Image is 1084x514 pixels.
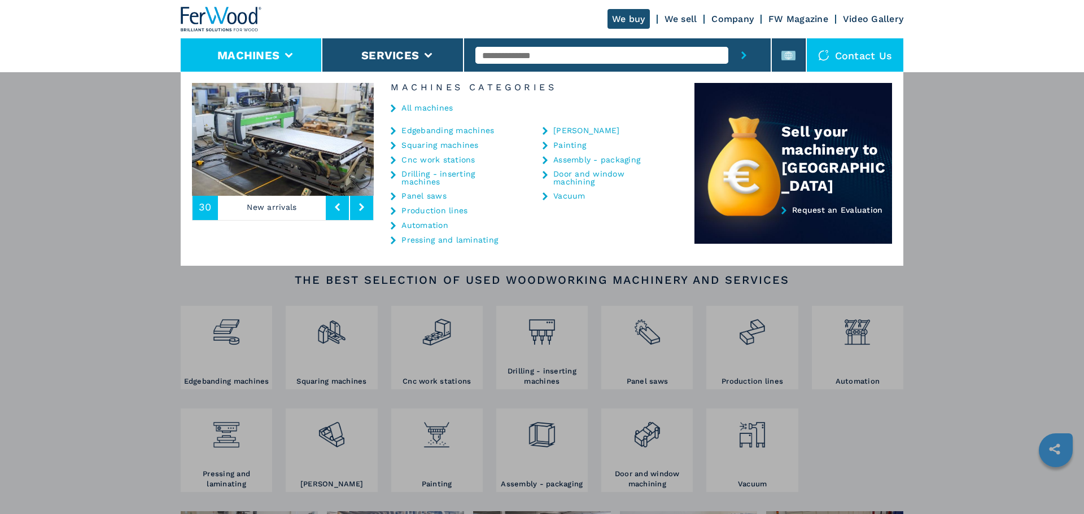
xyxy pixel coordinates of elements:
button: submit-button [728,38,759,72]
a: Panel saws [401,192,447,200]
div: Sell your machinery to [GEOGRAPHIC_DATA] [781,122,892,195]
a: Automation [401,221,448,229]
a: Squaring machines [401,141,478,149]
img: image [374,83,556,196]
p: New arrivals [218,194,326,220]
button: Machines [217,49,279,62]
a: FW Magazine [768,14,828,24]
a: Drilling - inserting machines [401,170,514,186]
a: Edgebanding machines [401,126,494,134]
img: Ferwood [181,7,262,32]
img: image [192,83,374,196]
div: Contact us [807,38,904,72]
button: Services [361,49,419,62]
span: 30 [199,202,212,212]
a: Pressing and laminating [401,236,498,244]
a: Production lines [401,207,467,214]
a: [PERSON_NAME] [553,126,619,134]
h6: Machines Categories [374,83,694,92]
a: Vacuum [553,192,585,200]
a: Cnc work stations [401,156,475,164]
a: Assembly - packaging [553,156,640,164]
a: Company [711,14,754,24]
a: We sell [665,14,697,24]
a: Video Gallery [843,14,903,24]
a: We buy [607,9,650,29]
img: Contact us [818,50,829,61]
a: Painting [553,141,586,149]
a: Door and window machining [553,170,666,186]
a: All machines [401,104,453,112]
a: Request an Evaluation [694,205,892,244]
